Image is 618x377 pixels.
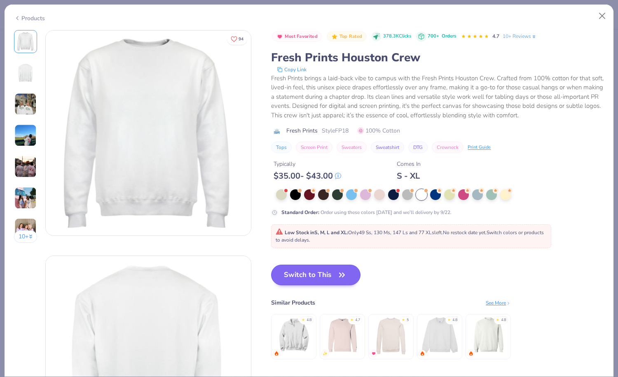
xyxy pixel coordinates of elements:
[355,317,360,323] div: 4.7
[595,8,610,24] button: Close
[286,126,318,135] span: Fresh Prints
[46,30,251,235] img: Front
[443,229,487,236] span: No restock date yet.
[339,34,363,39] span: Top Rated
[274,65,309,74] button: copy to clipboard
[452,317,457,323] div: 4.8
[16,63,35,83] img: Back
[496,317,499,321] div: ★
[276,229,544,243] span: Only 49 Ss, 130 Ms, 147 Ls and 77 XLs left. Switch colors or products to avoid delays.
[285,229,348,236] strong: Low Stock in S, M, L and XL :
[372,316,411,355] img: Bella + Canvas Unisex Sponge Fleece Crewneck Sweatshirt
[271,50,604,65] div: Fresh Prints Houston Crew
[501,317,506,323] div: 4.8
[271,265,360,285] button: Switch to This
[397,160,421,168] div: Comes In
[442,33,456,39] span: Orders
[492,33,499,40] span: 4.7
[350,317,353,321] div: ★
[285,34,318,39] span: Most Favorited
[307,317,311,323] div: 4.8
[271,142,292,153] button: Tops
[468,144,491,151] div: Print Guide
[408,142,428,153] button: DTG
[323,351,328,356] img: newest.gif
[447,317,451,321] div: ★
[428,33,456,40] div: 700+
[432,142,463,153] button: Crewneck
[407,317,409,323] div: 5
[383,33,411,40] span: 378.3K Clicks
[486,299,511,307] div: See More
[296,142,332,153] button: Screen Print
[371,351,376,356] img: MostFav.gif
[371,142,404,153] button: Sweatshirt
[397,171,421,181] div: S - XL
[274,316,314,355] img: Jerzees Nublend Quarter-Zip Cadet Collar Sweatshirt
[468,351,473,356] img: trending.gif
[14,156,37,178] img: User generated content
[402,317,405,321] div: ★
[337,142,367,153] button: Sweaters
[461,30,489,43] div: 4.7 Stars
[14,124,37,147] img: User generated content
[322,126,349,135] span: Style FP18
[323,316,362,355] img: Champion Adult Powerblend® Crewneck Sweatshirt
[331,33,338,40] img: Top Rated sort
[227,33,247,45] button: Like
[274,171,341,181] div: $ 35.00 - $ 43.00
[271,298,315,307] div: Similar Products
[274,351,279,356] img: trending.gif
[14,93,37,115] img: User generated content
[420,316,459,355] img: Fresh Prints Denver Mock Neck Heavyweight Sweatshirt
[274,160,341,168] div: Typically
[14,14,45,23] div: Products
[239,37,243,41] span: 94
[281,209,452,216] div: Order using these colors [DATE] and we’ll delivery by 9/22.
[358,126,400,135] span: 100% Cotton
[14,218,37,240] img: User generated content
[327,31,366,42] button: Badge Button
[14,230,37,243] button: 10+
[272,31,322,42] button: Badge Button
[16,32,35,51] img: Front
[276,33,283,40] img: Most Favorited sort
[503,33,537,40] a: 10+ Reviews
[14,187,37,209] img: User generated content
[302,317,305,321] div: ★
[271,74,604,120] div: Fresh Prints brings a laid-back vibe to campus with the Fresh Prints Houston Crew. Crafted from 1...
[281,209,319,216] strong: Standard Order :
[420,351,425,356] img: trending.gif
[469,316,508,355] img: Gildan Adult Heavy Blend Adult 8 Oz. 50/50 Fleece Crew
[271,128,282,135] img: brand logo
